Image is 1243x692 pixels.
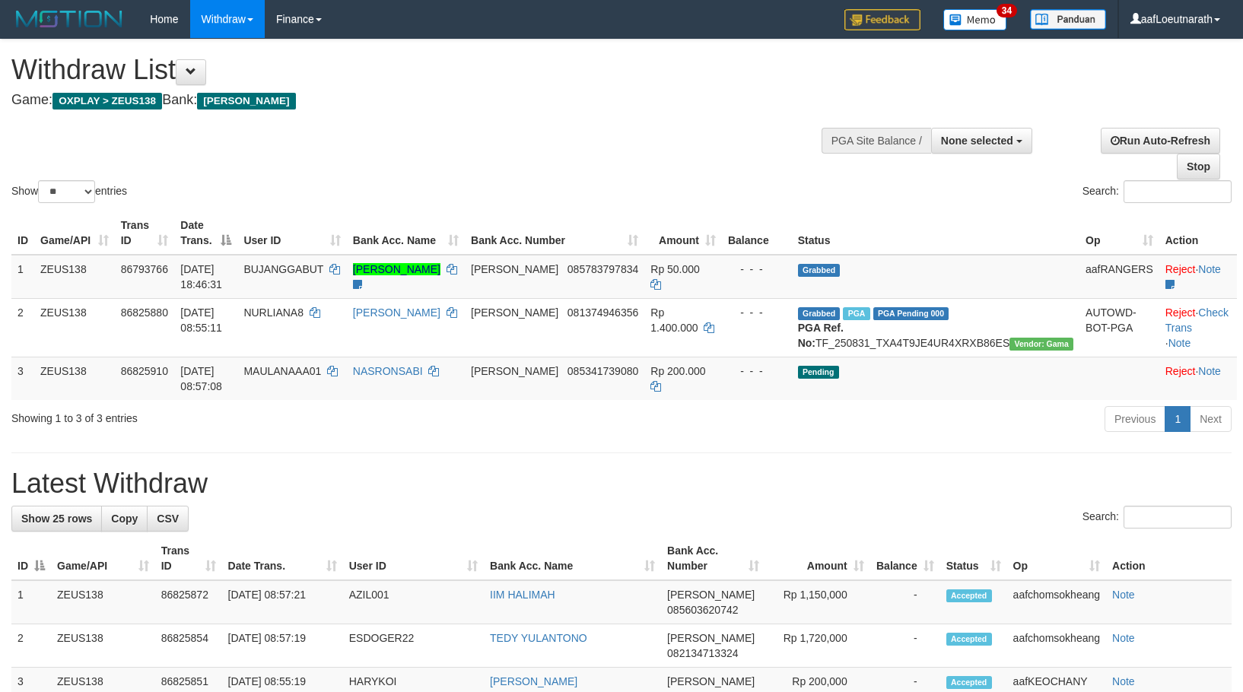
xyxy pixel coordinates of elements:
span: Rp 1.400.000 [650,306,698,334]
a: CSV [147,506,189,532]
div: PGA Site Balance / [822,128,931,154]
span: 34 [997,4,1017,17]
a: Note [1168,337,1191,349]
div: - - - [728,262,786,277]
span: 86793766 [121,263,168,275]
span: Rp 50.000 [650,263,700,275]
span: [DATE] 18:46:31 [180,263,222,290]
a: Next [1190,406,1232,432]
a: [PERSON_NAME] [490,675,577,687]
td: aafchomsokheang [1007,624,1106,668]
th: Bank Acc. Number: activate to sort column ascending [465,211,644,255]
td: · [1159,357,1237,400]
td: 2 [11,298,34,357]
span: NURLIANA8 [243,306,304,319]
span: Grabbed [798,307,841,320]
span: [PERSON_NAME] [471,365,558,377]
span: None selected [941,135,1013,147]
h1: Withdraw List [11,55,813,85]
a: [PERSON_NAME] [353,306,440,319]
span: Copy 082134713324 to clipboard [667,647,738,659]
span: Copy 085603620742 to clipboard [667,604,738,616]
th: Trans ID: activate to sort column ascending [115,211,175,255]
th: ID [11,211,34,255]
a: IIM HALIMAH [490,589,555,601]
span: 86825880 [121,306,168,319]
label: Search: [1082,180,1232,203]
a: Note [1112,632,1135,644]
td: ZEUS138 [51,624,155,668]
span: Show 25 rows [21,513,92,525]
span: [PERSON_NAME] [197,93,295,110]
td: AZIL001 [343,580,484,624]
td: ZEUS138 [51,580,155,624]
a: Copy [101,506,148,532]
img: Feedback.jpg [844,9,920,30]
th: Balance [722,211,792,255]
span: Copy 085783797834 to clipboard [567,263,638,275]
span: [PERSON_NAME] [667,632,755,644]
td: AUTOWD-BOT-PGA [1079,298,1159,357]
a: Note [1112,675,1135,687]
th: Status [792,211,1079,255]
a: Note [1198,365,1221,377]
span: [PERSON_NAME] [471,306,558,319]
div: - - - [728,305,786,320]
a: Check Trans [1165,306,1229,334]
span: [DATE] 08:55:11 [180,306,222,334]
a: [PERSON_NAME] [353,263,440,275]
th: Bank Acc. Number: activate to sort column ascending [661,537,765,580]
img: MOTION_logo.png [11,8,127,30]
td: ZEUS138 [34,298,115,357]
span: 86825910 [121,365,168,377]
h1: Latest Withdraw [11,468,1232,499]
label: Show entries [11,180,127,203]
th: Balance: activate to sort column ascending [870,537,940,580]
td: ZEUS138 [34,357,115,400]
th: Op: activate to sort column ascending [1007,537,1106,580]
input: Search: [1124,180,1232,203]
a: Reject [1165,365,1196,377]
input: Search: [1124,506,1232,529]
td: ESDOGER22 [343,624,484,668]
span: Accepted [946,676,992,689]
a: Note [1198,263,1221,275]
h4: Game: Bank: [11,93,813,108]
div: - - - [728,363,786,379]
th: Trans ID: activate to sort column ascending [155,537,222,580]
span: BUJANGGABUT [243,263,323,275]
td: 1 [11,255,34,299]
td: ZEUS138 [34,255,115,299]
th: Bank Acc. Name: activate to sort column ascending [484,537,661,580]
td: - [870,580,940,624]
select: Showentries [38,180,95,203]
td: [DATE] 08:57:19 [222,624,343,668]
a: 1 [1165,406,1191,432]
td: 1 [11,580,51,624]
a: TEDY YULANTONO [490,632,587,644]
td: Rp 1,720,000 [765,624,870,668]
span: [PERSON_NAME] [667,675,755,687]
span: Vendor URL: https://trx31.1velocity.biz [1009,338,1073,351]
label: Search: [1082,506,1232,529]
td: · · [1159,298,1237,357]
span: Marked by aafchomsokheang [843,307,869,320]
td: [DATE] 08:57:21 [222,580,343,624]
th: Bank Acc. Name: activate to sort column ascending [347,211,465,255]
img: Button%20Memo.svg [943,9,1007,30]
span: Rp 200.000 [650,365,705,377]
td: 86825854 [155,624,222,668]
a: Reject [1165,263,1196,275]
th: Date Trans.: activate to sort column descending [174,211,237,255]
a: Previous [1105,406,1165,432]
a: Show 25 rows [11,506,102,532]
a: Reject [1165,306,1196,319]
td: 2 [11,624,51,668]
b: PGA Ref. No: [798,322,844,349]
th: Amount: activate to sort column ascending [765,537,870,580]
span: Copy 081374946356 to clipboard [567,306,638,319]
td: 3 [11,357,34,400]
a: Stop [1177,154,1220,179]
span: MAULANAAA01 [243,365,321,377]
th: Action [1159,211,1237,255]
